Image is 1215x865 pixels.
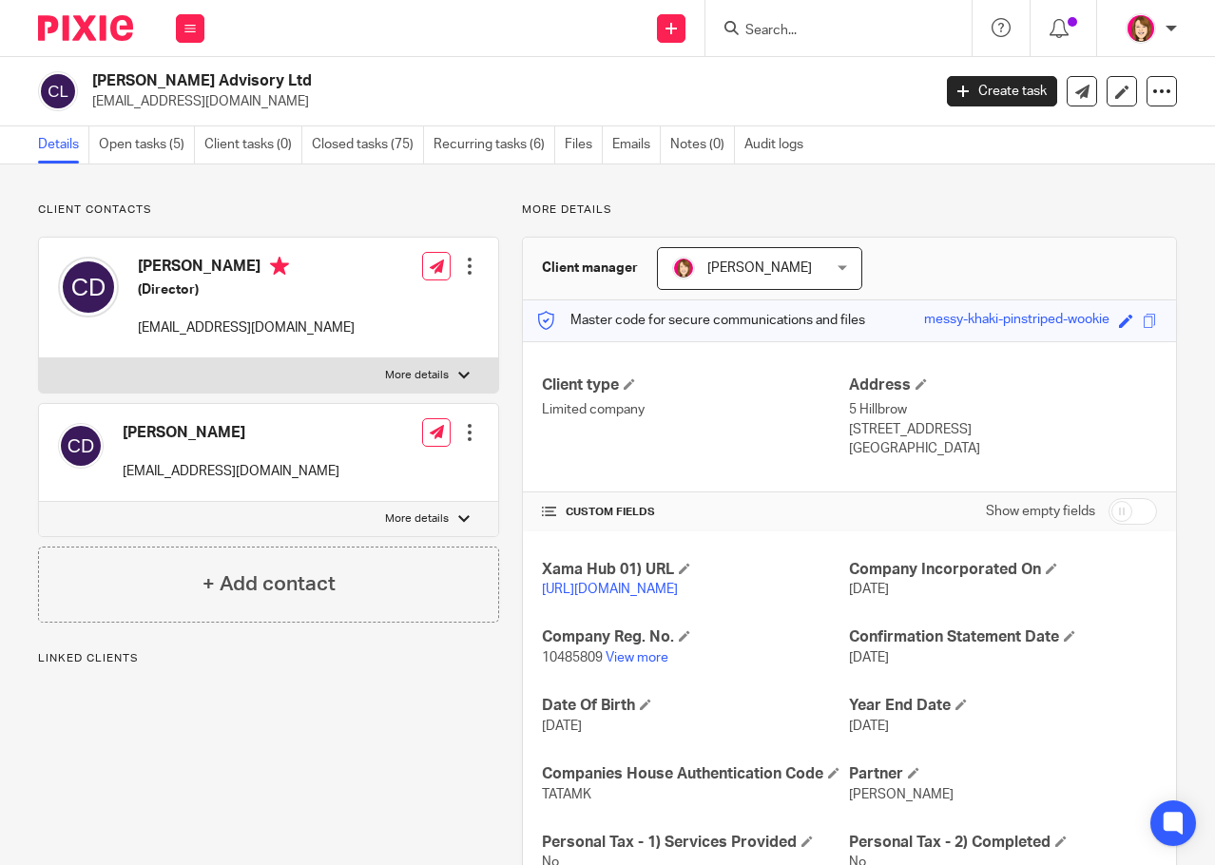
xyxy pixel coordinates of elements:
p: 5 Hillbrow [849,400,1157,419]
span: [DATE] [849,720,889,733]
a: [URL][DOMAIN_NAME] [542,583,678,596]
a: Files [565,126,603,163]
a: Audit logs [744,126,813,163]
h4: [PERSON_NAME] [123,423,339,443]
a: Notes (0) [670,126,735,163]
p: Client contacts [38,202,499,218]
h4: Client type [542,375,850,395]
h4: Partner [849,764,1157,784]
p: [GEOGRAPHIC_DATA] [849,439,1157,458]
h4: Address [849,375,1157,395]
span: [DATE] [849,651,889,664]
a: Recurring tasks (6) [434,126,555,163]
label: Show empty fields [986,502,1095,521]
h4: Companies House Authentication Code [542,764,850,784]
img: svg%3E [58,423,104,469]
div: messy-khaki-pinstriped-wookie [924,310,1109,332]
p: Linked clients [38,651,499,666]
h4: Company Incorporated On [849,560,1157,580]
h4: Personal Tax - 2) Completed [849,833,1157,853]
a: View more [606,651,668,664]
span: TATAMK [542,788,591,801]
a: Emails [612,126,661,163]
a: Closed tasks (75) [312,126,424,163]
p: Limited company [542,400,850,419]
a: Details [38,126,89,163]
h2: [PERSON_NAME] Advisory Ltd [92,71,753,91]
h5: (Director) [138,280,355,299]
p: More details [385,511,449,527]
img: Katherine%20-%20Pink%20cartoon.png [1126,13,1156,44]
p: [STREET_ADDRESS] [849,420,1157,439]
span: [DATE] [849,583,889,596]
a: Open tasks (5) [99,126,195,163]
img: svg%3E [38,71,78,111]
p: [EMAIL_ADDRESS][DOMAIN_NAME] [123,462,339,481]
span: 10485809 [542,651,603,664]
p: More details [522,202,1177,218]
i: Primary [270,257,289,276]
p: [EMAIL_ADDRESS][DOMAIN_NAME] [92,92,918,111]
h4: [PERSON_NAME] [138,257,355,280]
img: Katherine%20-%20Pink%20cartoon.png [672,257,695,279]
a: Client tasks (0) [204,126,302,163]
h4: Year End Date [849,696,1157,716]
img: svg%3E [58,257,119,317]
h4: Company Reg. No. [542,627,850,647]
input: Search [743,23,915,40]
h4: Xama Hub 01) URL [542,560,850,580]
h4: CUSTOM FIELDS [542,505,850,520]
h4: Confirmation Statement Date [849,627,1157,647]
h4: Personal Tax - 1) Services Provided [542,833,850,853]
h3: Client manager [542,259,638,278]
img: Pixie [38,15,133,41]
p: [EMAIL_ADDRESS][DOMAIN_NAME] [138,318,355,337]
p: Master code for secure communications and files [537,311,865,330]
a: Create task [947,76,1057,106]
p: More details [385,368,449,383]
h4: Date Of Birth [542,696,850,716]
h4: + Add contact [202,569,336,599]
span: [DATE] [542,720,582,733]
span: [PERSON_NAME] [707,261,812,275]
span: [PERSON_NAME] [849,788,954,801]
